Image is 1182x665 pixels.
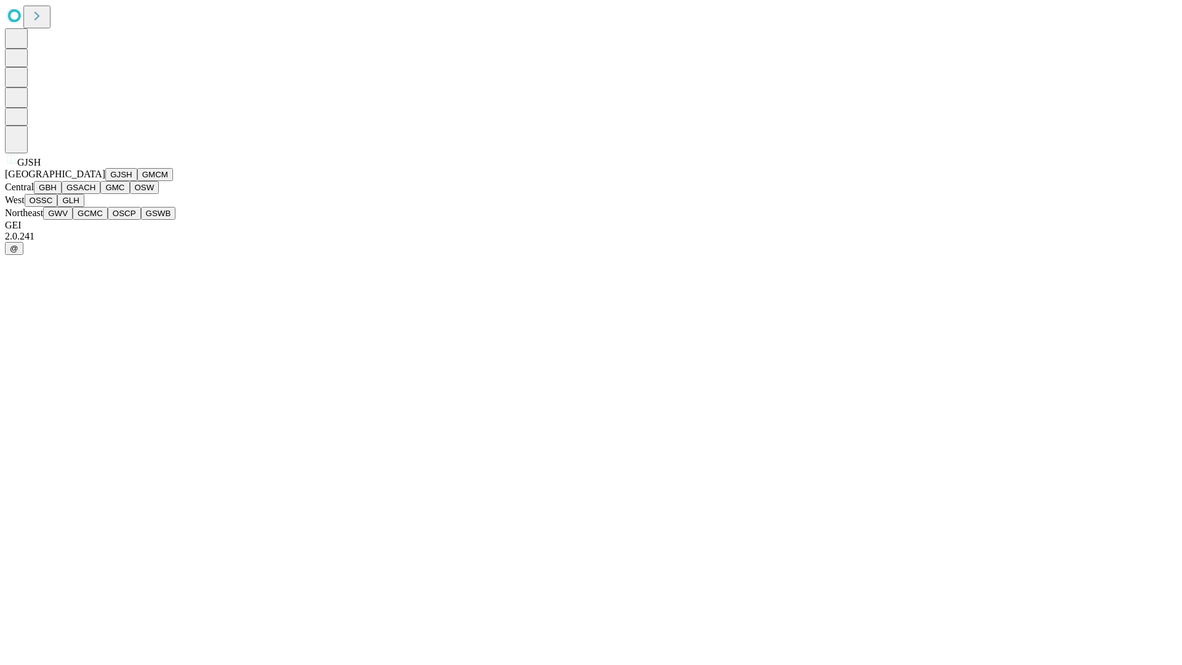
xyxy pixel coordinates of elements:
button: GMC [100,181,129,194]
button: GMCM [137,168,173,181]
span: Central [5,182,34,192]
span: West [5,195,25,205]
button: GCMC [73,207,108,220]
button: @ [5,242,23,255]
button: GLH [57,194,84,207]
button: GJSH [105,168,137,181]
button: GBH [34,181,62,194]
button: OSCP [108,207,141,220]
button: GSACH [62,181,100,194]
span: @ [10,244,18,253]
button: GWV [43,207,73,220]
div: 2.0.241 [5,231,1177,242]
span: Northeast [5,208,43,218]
span: [GEOGRAPHIC_DATA] [5,169,105,179]
button: OSSC [25,194,58,207]
button: GSWB [141,207,176,220]
span: GJSH [17,157,41,167]
div: GEI [5,220,1177,231]
button: OSW [130,181,159,194]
